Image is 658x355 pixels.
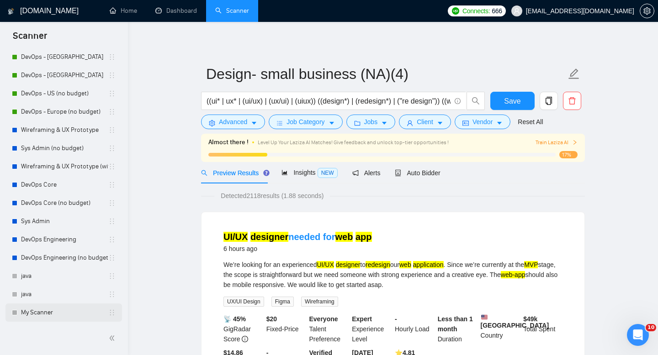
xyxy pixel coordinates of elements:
[5,48,122,66] li: DevOps - US
[108,199,116,207] span: holder
[540,97,557,105] span: copy
[21,121,108,139] a: Wireframing & UX Prototype
[21,103,108,121] a: DevOps - Europe (no budget)
[472,117,493,127] span: Vendor
[5,139,122,157] li: Sys Admin (no budget)
[219,117,247,127] span: Advanced
[462,6,490,16] span: Connects:
[399,261,411,268] mark: web
[395,169,440,177] span: Auto Bidder
[5,157,122,176] li: Wireframing & UX Prototype (without budget)
[108,145,116,152] span: holder
[518,117,543,127] a: Reset All
[201,169,267,177] span: Preview Results
[108,163,116,170] span: holder
[572,140,578,145] span: right
[559,151,578,158] span: 17%
[308,314,350,344] div: Talent Preference
[521,314,564,344] div: Total Spent
[21,230,108,249] a: DevOps Engineering
[21,139,108,157] a: Sys Admin (no budget)
[329,120,335,126] span: caret-down
[276,120,283,126] span: bars
[336,261,361,268] mark: designer
[209,120,215,126] span: setting
[438,315,473,333] b: Less than 1 month
[352,315,372,323] b: Expert
[366,261,390,268] mark: redesign
[208,137,249,147] span: Almost there !
[287,117,324,127] span: Job Category
[318,168,338,178] span: NEW
[21,48,108,66] a: DevOps - [GEOGRAPHIC_DATA]
[640,7,654,15] span: setting
[223,260,562,290] div: We’re looking for an experienced to our . Since we’re currently at the stage, the scope is straig...
[108,236,116,243] span: holder
[481,314,488,320] img: 🇺🇸
[109,334,118,343] span: double-left
[640,7,654,15] a: setting
[501,271,525,278] mark: web-app
[407,120,413,126] span: user
[21,66,108,84] a: DevOps - [GEOGRAPHIC_DATA]
[455,98,461,104] span: info-circle
[640,4,654,18] button: setting
[364,117,378,127] span: Jobs
[223,315,246,323] b: 📡 45%
[5,66,122,84] li: DevOps - Europe
[437,120,443,126] span: caret-down
[223,297,264,307] span: UX/UI Design
[21,176,108,194] a: DevOps Core
[5,212,122,230] li: Sys Admin
[504,95,520,107] span: Save
[568,68,580,80] span: edit
[214,191,330,201] span: Detected 2118 results (1.88 seconds)
[110,7,137,15] a: homeHome
[350,314,393,344] div: Experience Level
[5,267,122,285] li: java
[215,7,249,15] a: searchScanner
[395,170,401,176] span: robot
[536,138,578,147] button: Train Laziza AI
[281,169,288,176] span: area-chart
[399,115,451,129] button: userClientcaret-down
[108,291,116,298] span: holder
[201,170,207,176] span: search
[462,120,469,126] span: idcard
[108,108,116,115] span: holder
[352,170,359,176] span: notification
[206,63,566,85] input: Scanner name...
[271,297,294,307] span: Figma
[262,169,271,177] div: Tooltip anchor
[646,324,656,331] span: 10
[223,243,372,254] div: 6 hours ago
[5,103,122,121] li: DevOps - Europe (no budget)
[201,115,265,129] button: settingAdvancedcaret-down
[108,309,116,316] span: holder
[627,324,649,346] iframe: Intercom live chat
[223,232,372,242] a: UI/UX designerneeded forweb app
[354,120,361,126] span: folder
[108,126,116,134] span: holder
[413,261,444,268] mark: application
[381,120,387,126] span: caret-down
[108,90,116,97] span: holder
[479,314,522,344] div: Country
[352,169,381,177] span: Alerts
[496,120,503,126] span: caret-down
[356,232,372,242] mark: app
[5,285,122,303] li: java
[21,212,108,230] a: Sys Admin
[393,314,436,344] div: Hourly Load
[108,53,116,61] span: holder
[108,272,116,280] span: holder
[8,4,14,19] img: logo
[266,315,277,323] b: $ 20
[309,315,338,323] b: Everyone
[335,232,353,242] mark: web
[5,230,122,249] li: DevOps Engineering
[21,249,108,267] a: DevOps Engineering (no budget)
[467,92,485,110] button: search
[524,261,538,268] mark: MVP
[5,194,122,212] li: DevOps Core (no budget)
